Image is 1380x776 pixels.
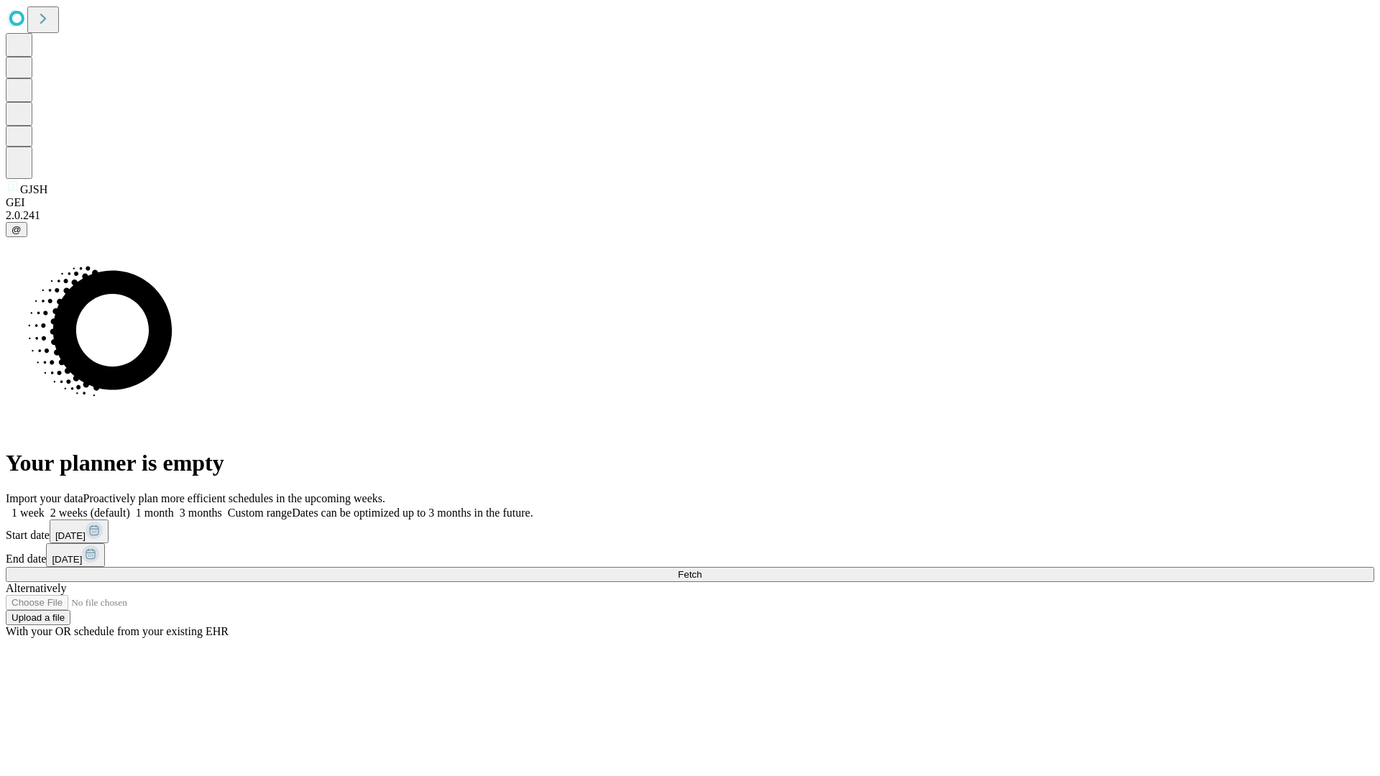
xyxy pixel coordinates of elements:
button: @ [6,222,27,237]
span: GJSH [20,183,47,195]
span: 1 month [136,507,174,519]
span: @ [11,224,22,235]
button: [DATE] [50,519,109,543]
span: 2 weeks (default) [50,507,130,519]
span: Fetch [678,569,701,580]
span: With your OR schedule from your existing EHR [6,625,229,637]
button: Fetch [6,567,1374,582]
button: [DATE] [46,543,105,567]
span: Custom range [228,507,292,519]
span: 1 week [11,507,45,519]
div: GEI [6,196,1374,209]
div: Start date [6,519,1374,543]
span: Dates can be optimized up to 3 months in the future. [292,507,533,519]
span: 3 months [180,507,222,519]
span: Import your data [6,492,83,504]
div: 2.0.241 [6,209,1374,222]
h1: Your planner is empty [6,450,1374,476]
button: Upload a file [6,610,70,625]
span: Proactively plan more efficient schedules in the upcoming weeks. [83,492,385,504]
div: End date [6,543,1374,567]
span: [DATE] [52,554,82,565]
span: [DATE] [55,530,86,541]
span: Alternatively [6,582,66,594]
